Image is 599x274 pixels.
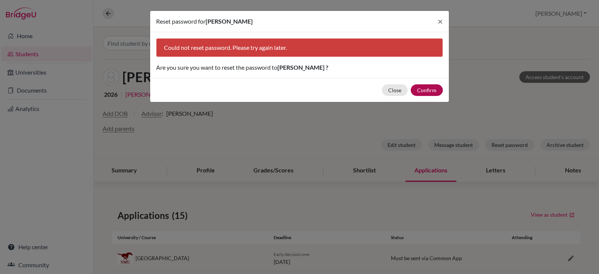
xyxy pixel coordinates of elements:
[277,64,328,71] span: [PERSON_NAME] ?
[438,16,443,27] span: ×
[432,11,449,32] button: Close
[156,18,206,25] span: Reset password for
[382,84,408,96] button: Close
[156,63,443,72] p: Are you sure you want to reset the password to
[411,84,443,96] button: Confirm
[206,18,253,25] span: [PERSON_NAME]
[156,38,443,57] div: Could not reset password. Please try again later.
